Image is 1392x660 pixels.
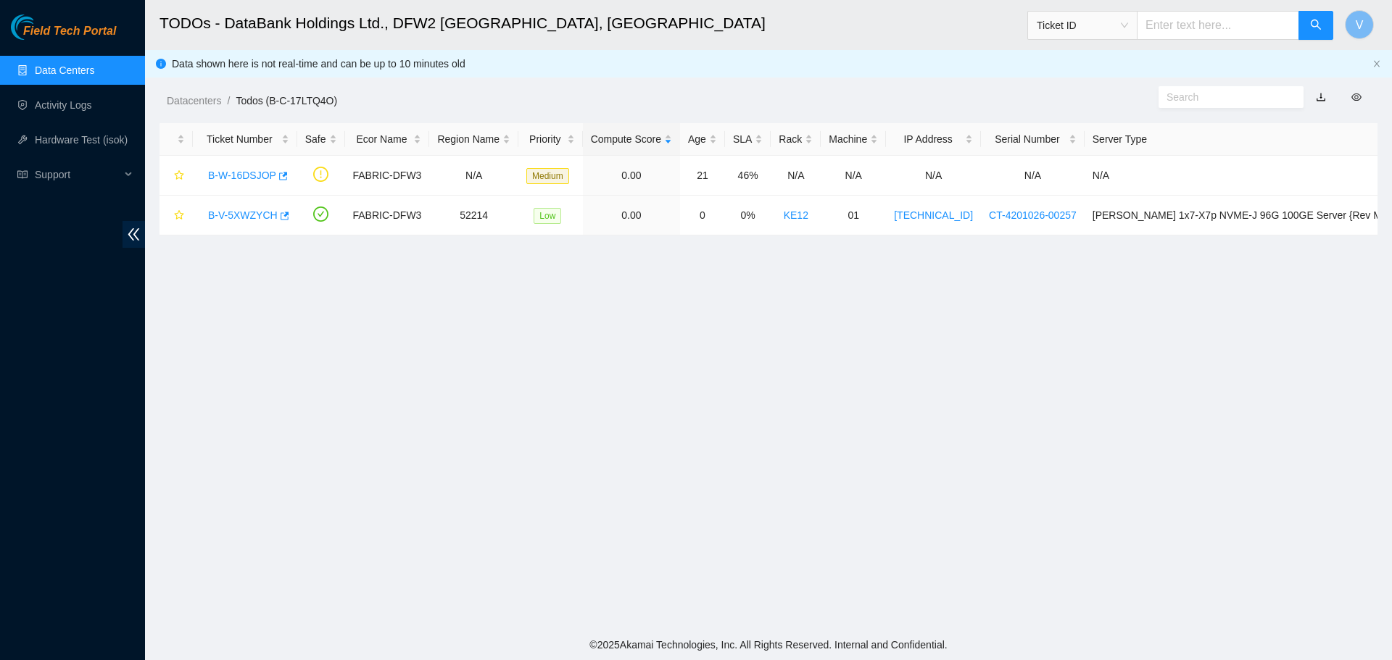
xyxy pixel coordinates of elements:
td: N/A [771,156,821,196]
footer: © 2025 Akamai Technologies, Inc. All Rights Reserved. Internal and Confidential. [145,630,1392,660]
img: Akamai Technologies [11,14,73,40]
a: download [1316,91,1326,103]
td: 52214 [429,196,518,235]
td: 0.00 [583,156,680,196]
span: star [174,170,184,182]
button: V [1345,10,1374,39]
td: N/A [821,156,886,196]
td: 0 [680,196,725,235]
a: CT-4201026-00257 [989,209,1077,221]
span: Ticket ID [1037,14,1128,36]
td: 01 [821,196,886,235]
button: star [167,164,185,187]
input: Search [1167,89,1284,105]
button: close [1372,59,1381,69]
a: Activity Logs [35,99,92,111]
a: Hardware Test (isok) [35,134,128,146]
span: eye [1351,92,1362,102]
span: Medium [526,168,569,184]
td: FABRIC-DFW3 [345,196,430,235]
a: [TECHNICAL_ID] [894,209,973,221]
td: 46% [725,156,771,196]
button: download [1305,85,1337,109]
a: B-V-5XWZYCH [208,209,278,221]
a: Datacenters [167,95,221,106]
span: read [17,170,28,180]
span: Low [534,208,561,224]
a: Akamai TechnologiesField Tech Portal [11,26,116,45]
td: N/A [886,156,981,196]
span: Support [35,160,120,189]
td: 21 [680,156,725,196]
td: N/A [981,156,1085,196]
td: 0% [725,196,771,235]
td: 0.00 [583,196,680,235]
span: / [227,95,230,106]
a: Todos (B-C-17LTQ4O) [236,95,337,106]
a: KE12 [784,209,808,221]
button: search [1298,11,1333,40]
span: exclamation-circle [313,167,328,182]
span: V [1356,16,1364,34]
td: FABRIC-DFW3 [345,156,430,196]
td: N/A [429,156,518,196]
span: close [1372,59,1381,68]
span: star [174,210,184,222]
a: Data Centers [35,64,94,76]
button: star [167,204,185,227]
span: double-left [123,221,145,248]
span: Field Tech Portal [23,25,116,38]
a: B-W-16DSJOP [208,170,276,181]
input: Enter text here... [1137,11,1299,40]
span: check-circle [313,206,328,222]
span: search [1310,19,1322,33]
